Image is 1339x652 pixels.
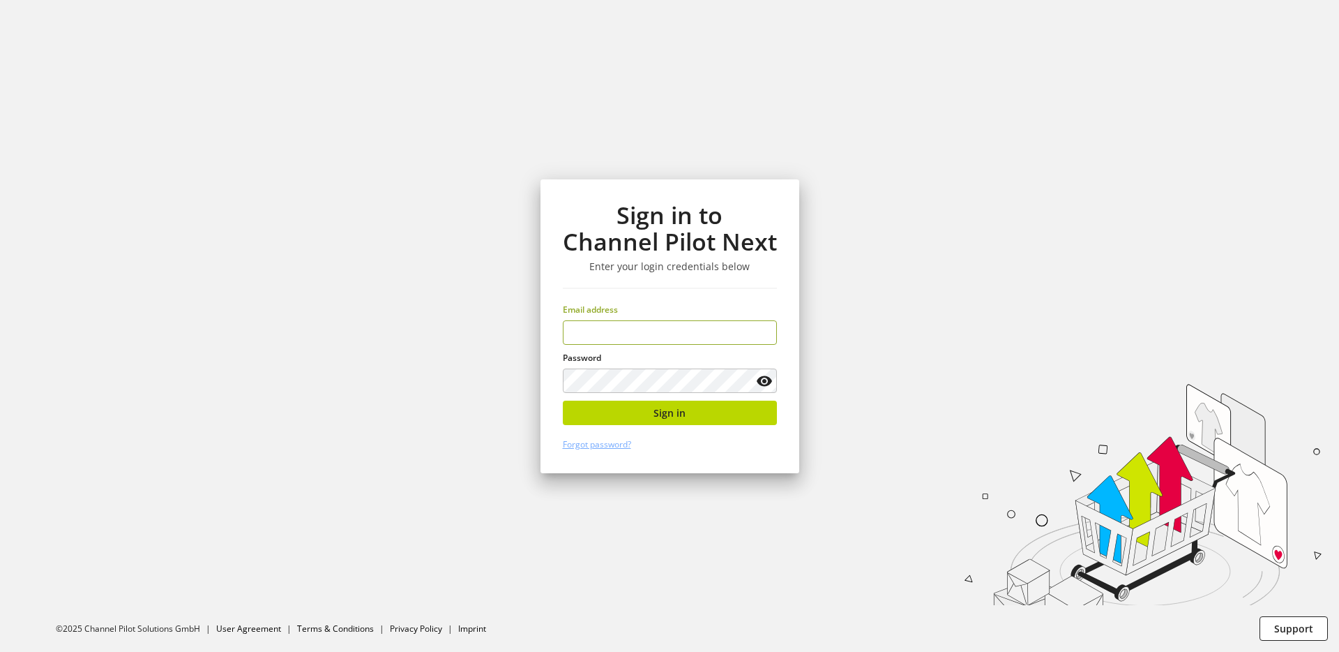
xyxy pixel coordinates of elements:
span: Sign in [653,406,686,420]
a: User Agreement [216,623,281,635]
button: Sign in [563,401,777,425]
a: Privacy Policy [390,623,442,635]
h3: Enter your login credentials below [563,260,777,273]
span: Password [563,352,601,364]
span: Support [1274,621,1313,636]
a: Forgot password? [563,438,631,450]
a: Imprint [458,623,486,635]
h1: Sign in to Channel Pilot Next [563,202,777,255]
span: Email address [563,304,618,316]
a: Terms & Conditions [297,623,374,635]
button: Support [1259,616,1328,641]
li: ©2025 Channel Pilot Solutions GmbH [56,623,216,635]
